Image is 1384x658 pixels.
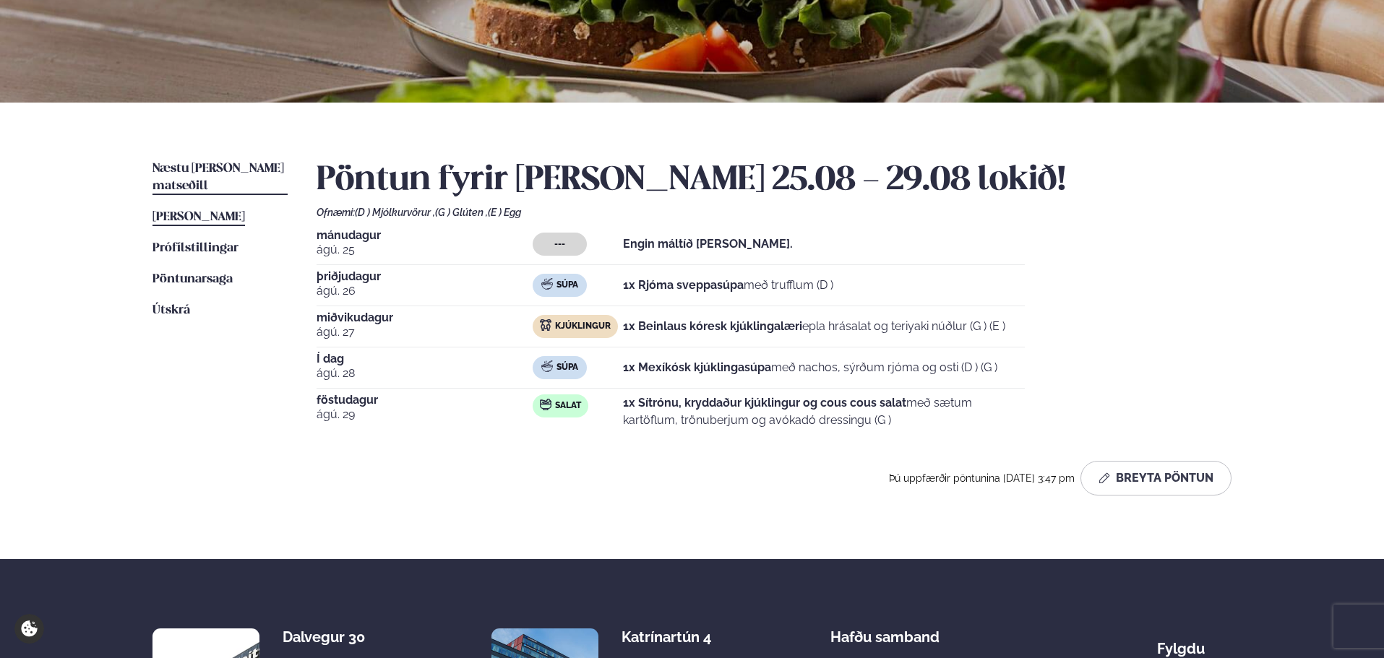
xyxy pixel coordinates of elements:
[623,237,793,251] strong: Engin máltíð [PERSON_NAME].
[317,241,533,259] span: ágú. 25
[556,362,578,373] span: Súpa
[488,207,521,218] span: (E ) Egg
[555,400,581,412] span: Salat
[556,280,578,291] span: Súpa
[623,360,771,374] strong: 1x Mexíkósk kjúklingasúpa
[435,207,488,218] span: (G ) Glúten ,
[152,271,233,288] a: Pöntunarsaga
[317,394,533,406] span: föstudagur
[355,207,435,218] span: (D ) Mjólkurvörur ,
[152,242,238,254] span: Prófílstillingar
[317,406,533,423] span: ágú. 29
[283,628,397,646] div: Dalvegur 30
[317,271,533,282] span: þriðjudagur
[152,211,245,223] span: [PERSON_NAME]
[623,277,833,294] p: með trufflum (D )
[317,160,1232,201] h2: Pöntun fyrir [PERSON_NAME] 25.08 - 29.08 lokið!
[622,628,736,646] div: Katrínartún 4
[152,209,245,226] a: [PERSON_NAME]
[317,282,533,300] span: ágú. 26
[152,240,238,257] a: Prófílstillingar
[317,312,533,324] span: miðvikudagur
[541,278,553,290] img: soup.svg
[152,304,190,316] span: Útskrá
[555,321,611,332] span: Kjúklingur
[152,163,284,192] span: Næstu [PERSON_NAME] matseðill
[830,617,940,646] span: Hafðu samband
[623,359,997,376] p: með nachos, sýrðum rjóma og osti (D ) (G )
[317,230,533,241] span: mánudagur
[540,399,551,410] img: salad.svg
[152,273,233,285] span: Pöntunarsaga
[623,278,744,292] strong: 1x Rjóma sveppasúpa
[1080,461,1232,495] button: Breyta Pöntun
[623,319,802,333] strong: 1x Beinlaus kóresk kjúklingalæri
[541,360,553,372] img: soup.svg
[317,207,1232,218] div: Ofnæmi:
[540,319,551,331] img: chicken.svg
[623,394,1025,429] p: með sætum kartöflum, trönuberjum og avókadó dressingu (G )
[317,324,533,341] span: ágú. 27
[317,365,533,382] span: ágú. 28
[623,396,906,410] strong: 1x Sítrónu, kryddaður kjúklingur og cous cous salat
[152,302,190,319] a: Útskrá
[889,472,1075,484] span: Þú uppfærðir pöntunina [DATE] 3:47 pm
[554,238,565,250] span: ---
[14,614,44,644] a: Cookie settings
[152,160,288,195] a: Næstu [PERSON_NAME] matseðill
[623,318,1005,335] p: epla hrásalat og teriyaki núðlur (G ) (E )
[317,353,533,365] span: Í dag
